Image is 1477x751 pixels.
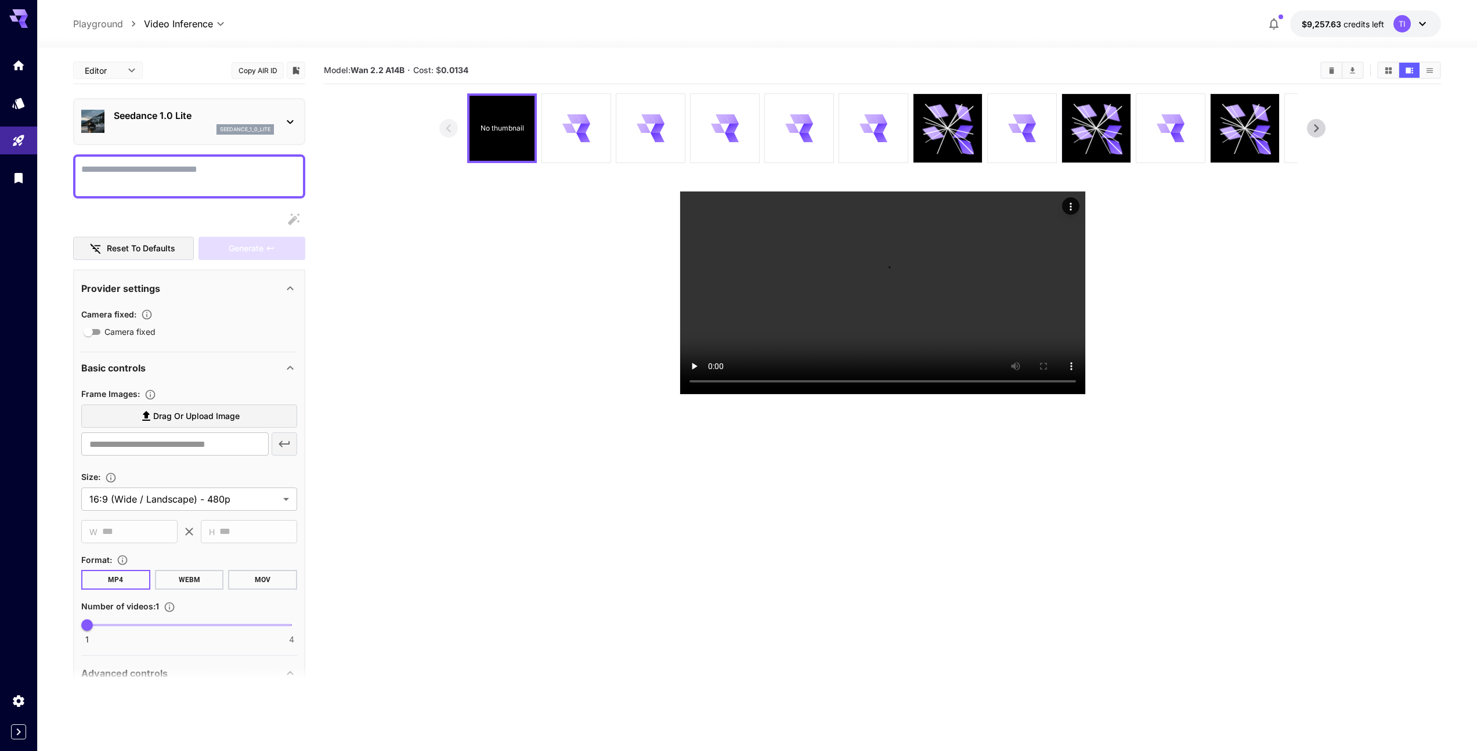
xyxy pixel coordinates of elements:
button: Show media in video view [1399,63,1420,78]
span: W [89,525,97,539]
button: Choose the file format for the output video. [112,554,133,566]
p: · [407,63,410,77]
div: Basic controls [81,354,297,382]
div: Models [12,96,26,110]
p: No thumbnail [481,123,524,133]
span: $9,257.63 [1302,19,1344,29]
div: Provider settings [81,275,297,302]
button: WEBM [155,570,224,590]
span: Model: [324,65,405,75]
button: Show media in grid view [1378,63,1399,78]
button: Clear All [1321,63,1342,78]
span: Editor [85,64,121,77]
a: Playground [73,17,123,31]
p: Seedance 1.0 Lite [114,109,274,122]
button: $9,257.62701TI [1290,10,1441,37]
span: 4 [289,634,294,645]
div: Actions [1062,197,1079,215]
button: Specify how many videos to generate in a single request. Each video generation will be charged se... [159,601,180,613]
div: Show media in grid viewShow media in video viewShow media in list view [1377,62,1441,79]
div: $9,257.62701 [1302,18,1384,30]
b: Wan 2.2 A14B [351,65,405,75]
div: Library [12,171,26,185]
span: 16:9 (Wide / Landscape) - 480p [89,492,279,506]
span: credits left [1344,19,1384,29]
div: Playground [12,133,26,148]
button: Adjust the dimensions of the generated image by specifying its width and height in pixels, or sel... [100,472,121,483]
div: Home [12,58,26,73]
b: 0.0134 [441,65,468,75]
button: MP4 [81,570,150,590]
button: Show media in list view [1420,63,1440,78]
span: Frame Images : [81,389,140,399]
button: Copy AIR ID [232,62,284,79]
span: Format : [81,555,112,565]
div: Settings [12,694,26,708]
span: Drag or upload image [153,409,240,424]
p: Provider settings [81,281,160,295]
span: H [209,525,215,539]
nav: breadcrumb [73,17,144,31]
span: Number of videos : 1 [81,601,159,611]
p: seedance_1_0_lite [220,125,270,133]
div: Seedance 1.0 Liteseedance_1_0_lite [81,104,297,139]
button: Upload frame images. [140,389,161,400]
span: Camera fixed : [81,309,136,319]
button: Download All [1342,63,1363,78]
span: 1 [85,634,89,645]
button: Expand sidebar [11,724,26,739]
button: Add to library [291,63,301,77]
label: Drag or upload image [81,405,297,428]
span: Size : [81,472,100,482]
div: Clear AllDownload All [1320,62,1364,79]
p: Basic controls [81,361,146,375]
div: Advanced controls [81,659,297,687]
span: Cost: $ [413,65,468,75]
div: TI [1393,15,1411,33]
span: Camera fixed [104,326,156,338]
button: MOV [228,570,297,590]
span: Video Inference [144,17,213,31]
